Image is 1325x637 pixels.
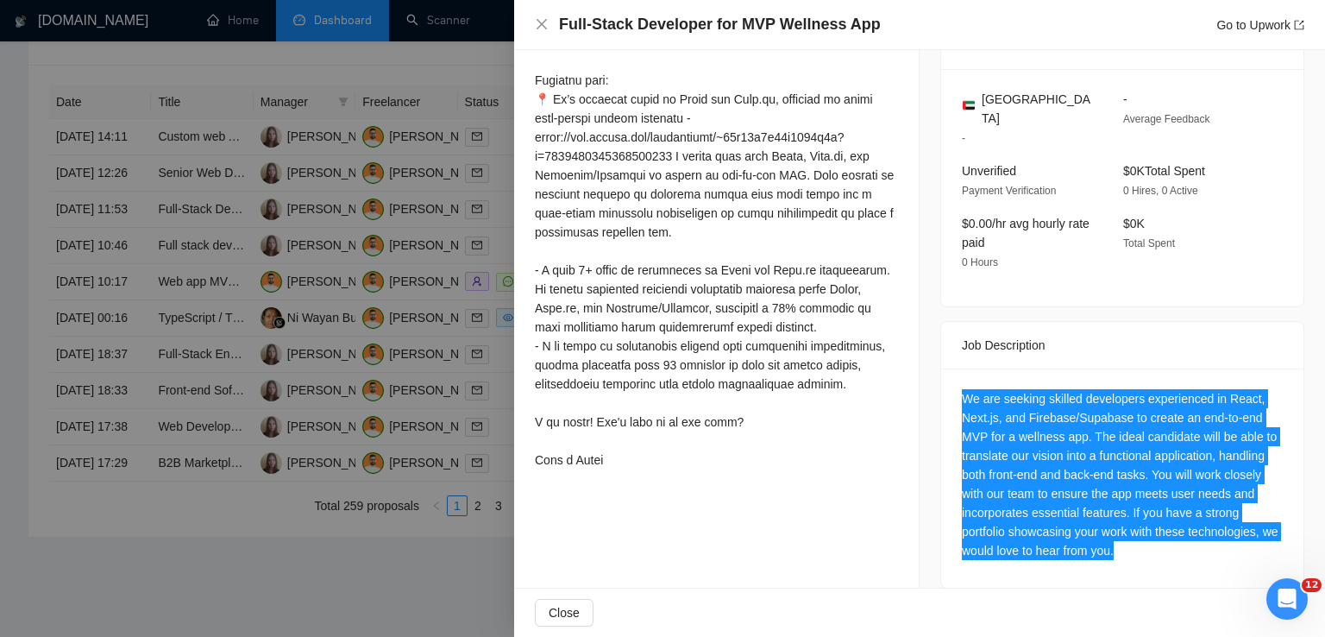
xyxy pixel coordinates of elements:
[1216,18,1304,32] a: Go to Upworkexport
[1123,237,1175,249] span: Total Spent
[549,603,580,622] span: Close
[982,90,1096,128] span: [GEOGRAPHIC_DATA]
[1123,92,1127,106] span: -
[963,99,975,111] img: 🇦🇪
[1294,20,1304,30] span: export
[1123,185,1198,197] span: 0 Hires, 0 Active
[962,185,1056,197] span: Payment Verification
[962,217,1090,249] span: $0.00/hr avg hourly rate paid
[1123,113,1210,125] span: Average Feedback
[962,256,998,268] span: 0 Hours
[1302,578,1322,592] span: 12
[962,164,1016,178] span: Unverified
[535,17,549,31] span: close
[962,322,1283,369] div: Job Description
[535,599,593,627] button: Close
[559,14,881,35] h4: Full-Stack Developer for MVP Wellness App
[1266,578,1308,620] iframe: Intercom live chat
[535,17,549,32] button: Close
[1123,164,1205,178] span: $0K Total Spent
[1123,217,1145,230] span: $0K
[962,389,1283,560] div: We are seeking skilled developers experienced in React, Next.js, and Firebase/Supabase to create ...
[962,132,965,144] span: -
